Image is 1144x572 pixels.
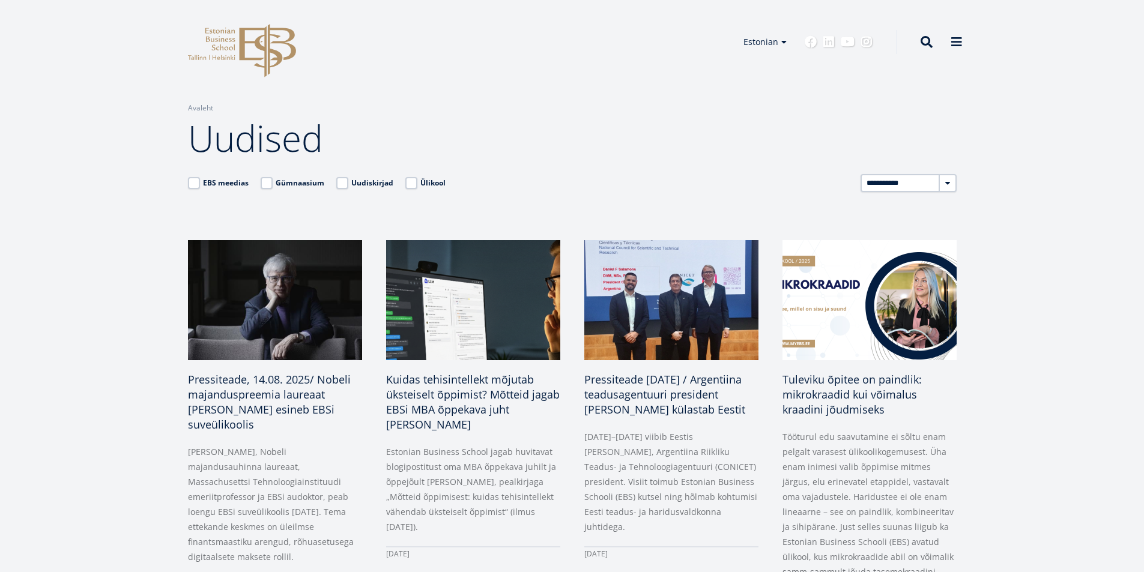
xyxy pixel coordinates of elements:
[386,240,560,360] img: a
[584,240,758,360] img: OG: IMAGE Daniel Salamone visit
[188,372,351,432] span: Pressiteade, 14.08. 2025/ Nobeli majanduspreemia laureaat [PERSON_NAME] esineb EBSi suveülikoolis
[861,36,873,48] a: Instagram
[386,372,560,432] span: Kuidas tehisintellekt mõjutab üksteiselt õppimist? Mõtteid jagab EBSi MBA õppekava juht [PERSON_N...
[188,102,213,114] a: Avaleht
[805,36,817,48] a: Facebook
[386,444,560,534] p: Estonian Business School jagab huvitavat blogipostitust oma MBA õppekava juhilt ja õppejõult [PER...
[782,240,957,360] img: a
[584,429,758,534] p: [DATE]–[DATE] viibib Eestis [PERSON_NAME], Argentiina Riikliku Teadus- ja Tehnoloogiagentuuri (CO...
[386,546,560,561] div: [DATE]
[841,36,855,48] a: Youtube
[261,177,324,189] label: Gümnaasium
[584,546,758,561] div: [DATE]
[188,444,362,564] p: [PERSON_NAME], Nobeli majandusauhinna laureaat, Massachusettsi Tehnoloogiainstituudi emeriitprofe...
[188,177,249,189] label: EBS meedias
[823,36,835,48] a: Linkedin
[405,177,446,189] label: Ülikool
[188,240,362,360] img: a
[584,372,745,417] span: Pressiteade [DATE] / Argentiina teadusagentuuri president [PERSON_NAME] külastab Eestit
[336,177,393,189] label: Uudiskirjad
[782,372,922,417] span: Tuleviku õpitee on paindlik: mikrokraadid kui võimalus kraadini jõudmiseks
[188,114,957,162] h1: Uudised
